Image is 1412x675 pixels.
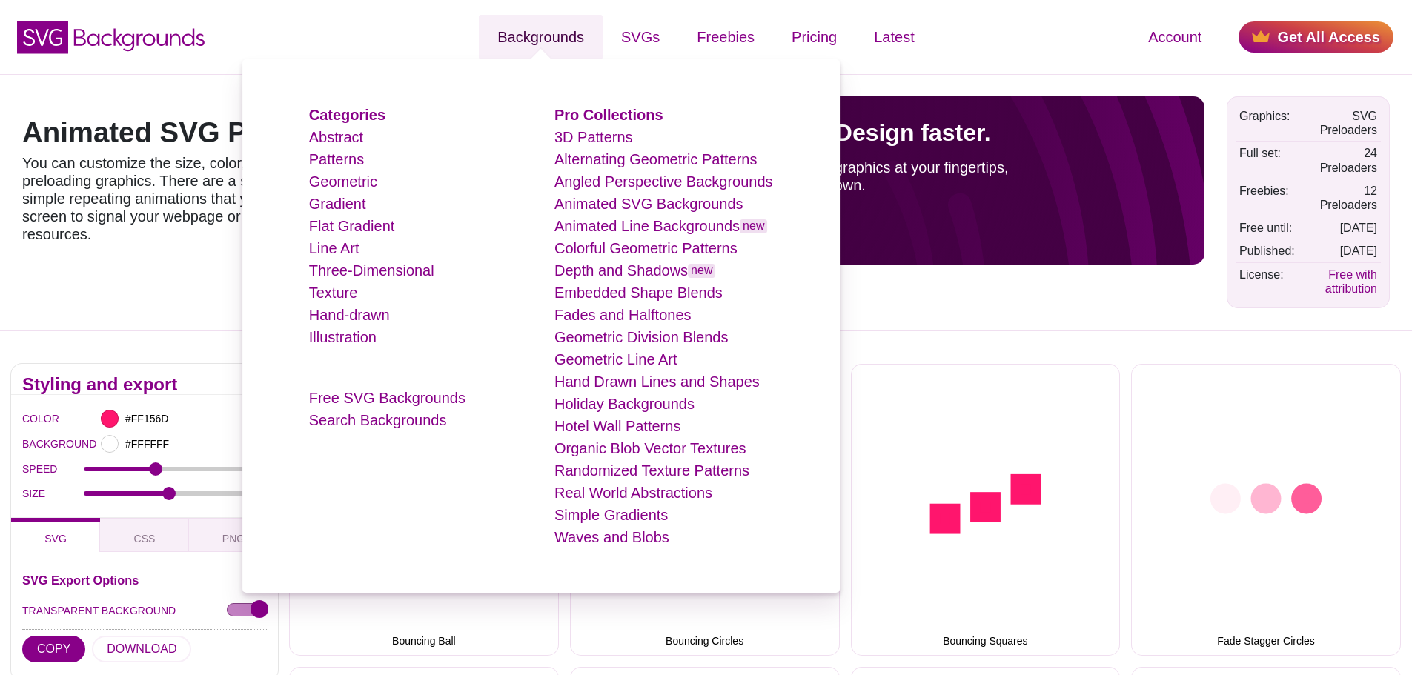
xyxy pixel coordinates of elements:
[1236,105,1299,141] td: Graphics:
[554,396,695,412] a: Holiday Backgrounds
[554,307,692,323] a: Fades and Halftones
[554,373,760,390] a: Hand Drawn Lines and Shapes
[309,173,377,190] a: Geometric
[1300,217,1381,239] td: [DATE]
[554,507,668,523] a: Simple Gradients
[1130,15,1220,59] a: Account
[554,485,712,501] a: Real World Abstractions
[22,484,84,503] label: SIZE
[1236,180,1299,216] td: Freebies:
[1239,21,1393,53] a: Get All Access
[603,15,678,59] a: SVGs
[554,285,723,301] a: Embedded Shape Blends
[554,440,746,456] a: Organic Blob Vector Textures
[855,15,932,59] a: Latest
[309,412,447,428] a: Search Backgrounds
[309,218,395,234] a: Flat Gradient
[309,307,390,323] a: Hand-drawn
[688,264,715,278] span: new
[1236,142,1299,178] td: Full set:
[1300,105,1381,141] td: SVG Preloaders
[554,351,677,368] a: Geometric Line Art
[134,533,156,545] span: CSS
[554,129,633,145] a: 3D Patterns
[222,533,245,545] span: PNG
[1236,240,1299,262] td: Published:
[740,219,767,233] span: new
[554,218,768,234] a: Animated Line Backgroundsnew
[1236,264,1299,299] td: License:
[554,151,757,167] a: Alternating Geometric Patterns
[309,151,364,167] a: Patterns
[22,154,445,243] p: You can customize the size, color, and speed of these SVG preloading graphics. There are a select...
[1325,268,1377,295] a: Free with attribution
[554,462,749,479] a: Randomized Texture Patterns
[554,329,729,345] a: Geometric Division Blends
[554,240,738,256] a: Colorful Geometric Patterns
[309,285,358,301] a: Texture
[1236,217,1299,239] td: Free until:
[309,196,366,212] a: Gradient
[678,15,773,59] a: Freebies
[309,240,359,256] a: Line Art
[479,15,603,59] a: Backgrounds
[309,329,377,345] a: Illustration
[554,529,669,545] a: Waves and Blobs
[647,159,1049,194] p: With thousands of exclusive graphics at your fingertips, there’s nothing to slow you down.
[100,518,189,552] button: CSS
[22,434,41,453] label: BACKGROUND
[22,459,84,479] label: SPEED
[309,107,385,123] a: Categories
[1300,240,1381,262] td: [DATE]
[22,601,176,620] label: TRANSPARENT BACKGROUND
[22,379,267,390] h2: Styling and export
[22,636,85,662] button: COPY
[1300,180,1381,216] td: 12 Preloaders
[554,262,716,279] a: Depth and Shadowsnew
[92,636,191,662] button: DOWNLOAD
[189,518,278,552] button: PNG
[309,129,363,145] a: Abstract
[554,196,743,212] a: Animated SVG Backgrounds
[1300,142,1381,178] td: 24 Preloaders
[1131,364,1401,656] button: Fade Stagger Circles
[773,15,855,59] a: Pricing
[554,418,680,434] a: Hotel Wall Patterns
[309,262,434,279] a: Three-Dimensional
[22,409,41,428] label: COLOR
[647,119,1049,147] p: Find SVGs Fast. Design faster.
[851,364,1121,656] button: Bouncing Squares
[309,390,465,406] a: Free SVG Backgrounds
[22,119,445,147] h1: Animated SVG Preloaders
[554,173,773,190] a: Angled Perspective Backgrounds
[554,107,663,123] a: Pro Collections
[22,574,267,586] h3: SVG Export Options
